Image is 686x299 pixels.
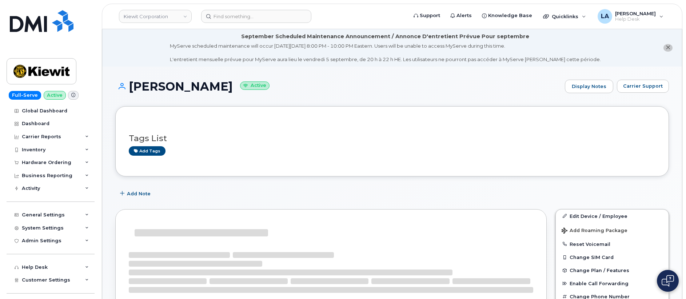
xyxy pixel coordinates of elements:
span: Enable Call Forwarding [570,281,629,286]
h3: Tags List [129,134,655,143]
span: Add Note [127,190,151,197]
button: Change Plan / Features [556,264,669,277]
button: Enable Call Forwarding [556,277,669,290]
span: Add Roaming Package [562,228,627,235]
button: Add Note [115,187,157,200]
button: close notification [663,44,673,52]
button: Add Roaming Package [556,223,669,238]
button: Reset Voicemail [556,238,669,251]
a: Edit Device / Employee [556,210,669,223]
div: MyServe scheduled maintenance will occur [DATE][DATE] 8:00 PM - 10:00 PM Eastern. Users will be u... [170,43,601,63]
button: Carrier Support [617,80,669,93]
div: September Scheduled Maintenance Announcement / Annonce D'entretient Prévue Pour septembre [241,33,529,40]
a: Display Notes [565,80,613,93]
button: Change SIM Card [556,251,669,264]
img: Open chat [662,275,674,287]
small: Active [240,81,270,90]
span: Carrier Support [623,83,663,89]
h1: [PERSON_NAME] [115,80,561,93]
span: Change Plan / Features [570,268,629,273]
a: Add tags [129,146,165,155]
